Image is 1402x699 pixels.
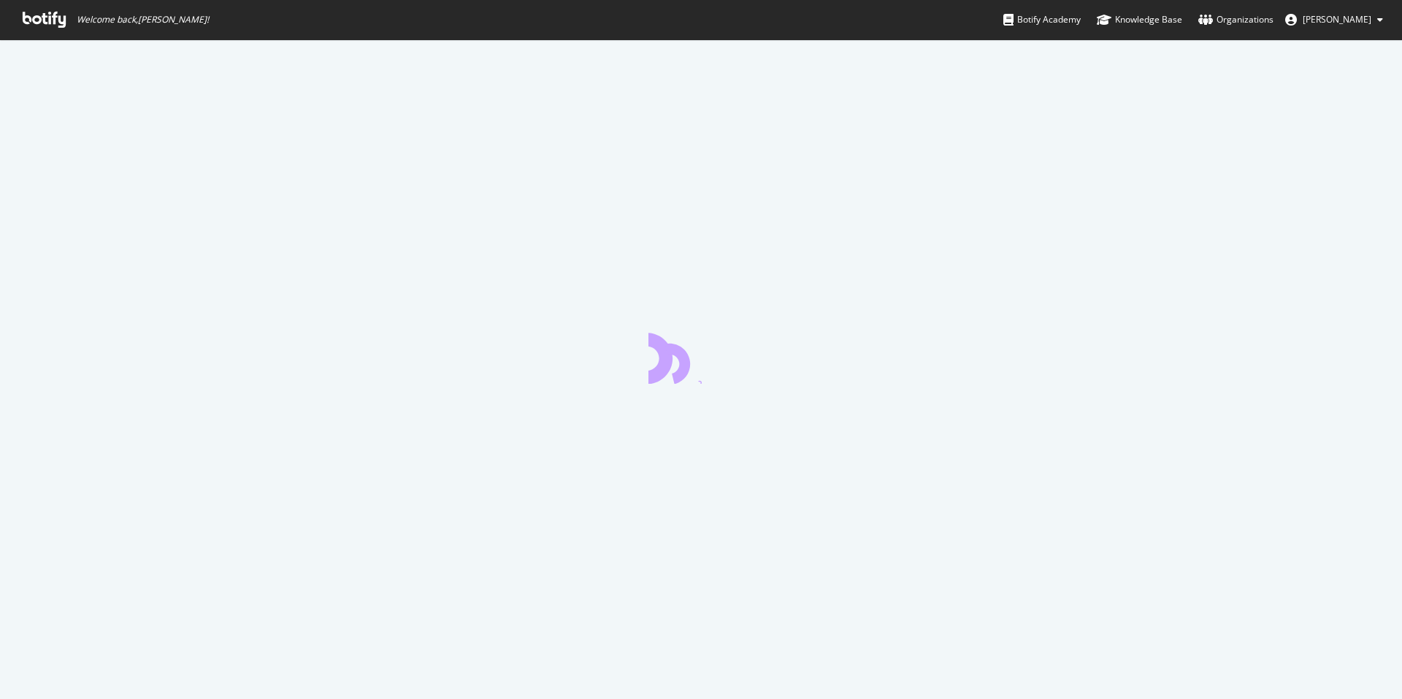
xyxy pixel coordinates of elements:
[1003,12,1081,27] div: Botify Academy
[648,331,754,384] div: animation
[1097,12,1182,27] div: Knowledge Base
[1198,12,1273,27] div: Organizations
[1273,8,1395,31] button: [PERSON_NAME]
[77,14,209,26] span: Welcome back, [PERSON_NAME] !
[1303,13,1371,26] span: Colin Ma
